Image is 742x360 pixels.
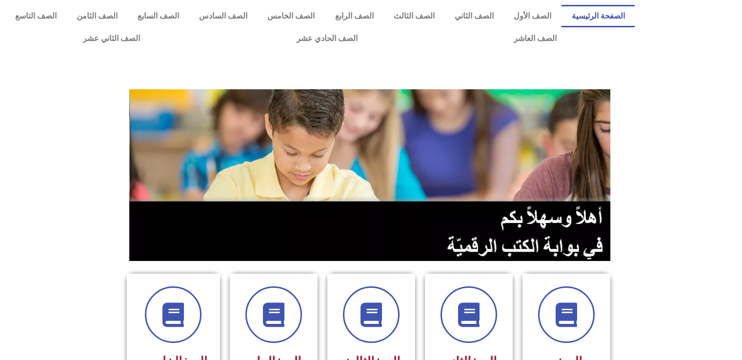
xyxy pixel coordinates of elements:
a: الصف الحادي عشر [218,27,435,50]
a: الصف الثاني عشر [5,27,218,50]
a: الصف التاسع [5,5,66,27]
a: الصف السادس [189,5,258,27]
a: الصف الرابع [325,5,383,27]
a: الصف العاشر [436,27,635,50]
a: الصف الثاني [444,5,503,27]
a: الصف الثالث [383,5,444,27]
a: الصف الثامن [66,5,127,27]
a: الصفحة الرئيسية [562,5,635,27]
a: الصف الخامس [258,5,325,27]
a: الصف الأول [504,5,562,27]
a: الصف السابع [127,5,189,27]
